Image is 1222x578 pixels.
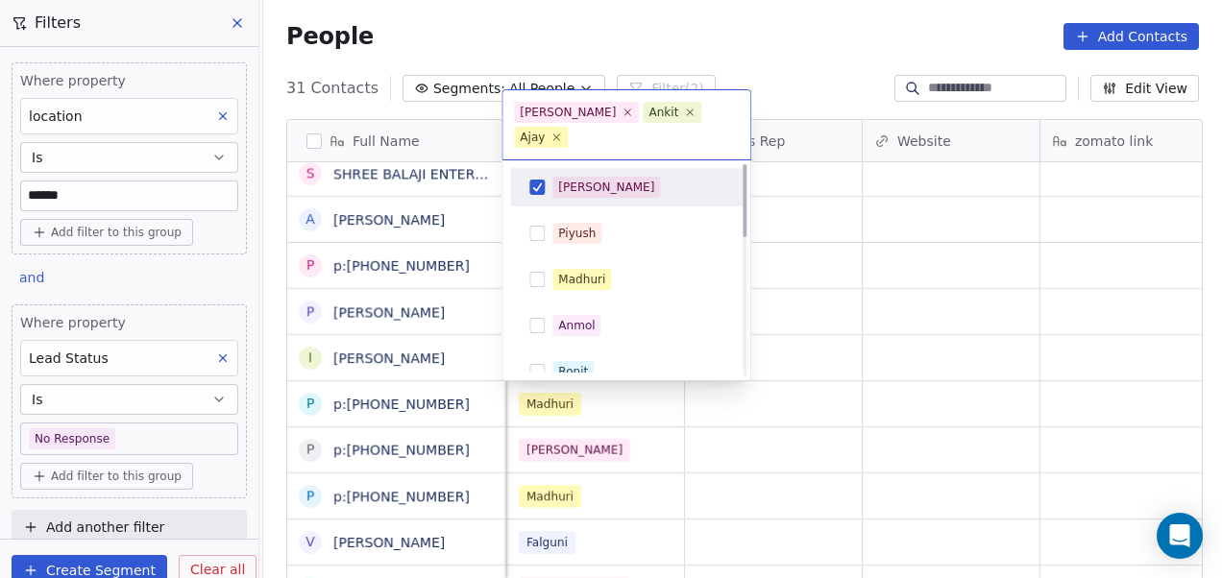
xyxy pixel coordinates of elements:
div: Ankit [648,104,678,121]
div: Anmol [558,317,595,334]
div: Ronit [558,363,588,380]
div: Piyush [558,225,596,242]
div: [PERSON_NAME] [558,179,654,196]
div: Ajay [520,129,545,146]
div: [PERSON_NAME] [520,104,616,121]
div: Madhuri [558,271,605,288]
